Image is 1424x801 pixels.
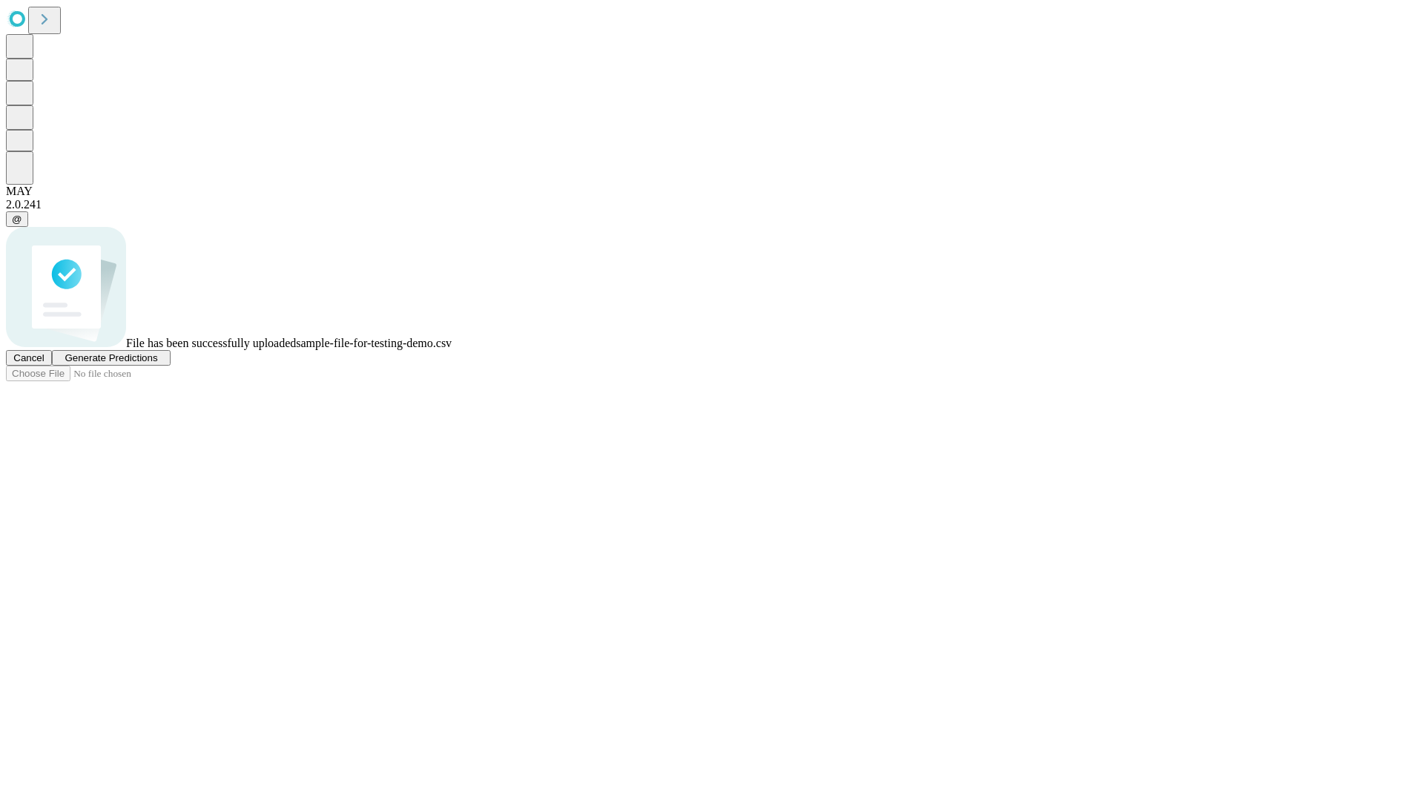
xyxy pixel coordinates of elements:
span: File has been successfully uploaded [126,337,296,349]
div: 2.0.241 [6,198,1418,211]
button: @ [6,211,28,227]
span: sample-file-for-testing-demo.csv [296,337,452,349]
span: Generate Predictions [65,352,157,363]
span: @ [12,214,22,225]
span: Cancel [13,352,44,363]
button: Generate Predictions [52,350,171,366]
button: Cancel [6,350,52,366]
div: MAY [6,185,1418,198]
